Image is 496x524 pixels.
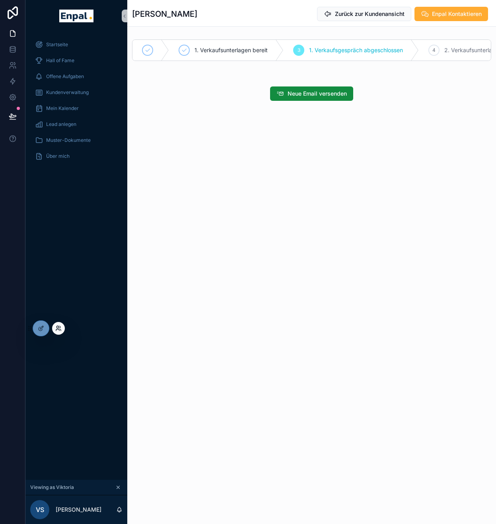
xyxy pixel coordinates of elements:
[432,10,482,18] span: Enpal Kontaktieren
[30,484,74,491] span: Viewing as Viktoria
[30,101,123,116] a: Mein Kalender
[132,8,197,20] h1: [PERSON_NAME]
[298,47,300,53] span: 3
[30,69,123,84] a: Offene Aufgaben
[30,117,123,131] a: Lead anlegen
[432,47,436,53] span: 4
[30,53,123,68] a: Hall of Fame
[46,41,68,48] span: Startseite
[46,137,91,143] span: Muster-Dokumente
[335,10,405,18] span: Zurück zur Kundenansicht
[317,7,411,21] button: Zurück zur Kundenansicht
[30,37,123,52] a: Startseite
[195,46,268,54] span: 1. Verkaufsunterlagen bereit
[414,7,488,21] button: Enpal Kontaktieren
[288,90,347,98] span: Neue Email versenden
[30,149,123,163] a: Über mich
[25,32,127,174] div: scrollable content
[56,506,101,514] p: [PERSON_NAME]
[59,10,93,22] img: App logo
[46,73,84,80] span: Offene Aufgaben
[30,133,123,147] a: Muster-Dokumente
[46,121,76,128] span: Lead anlegen
[30,85,123,100] a: Kundenverwaltung
[46,105,79,112] span: Mein Kalender
[46,89,89,96] span: Kundenverwaltung
[36,505,44,514] span: VS
[270,86,353,101] button: Neue Email versenden
[46,57,74,64] span: Hall of Fame
[46,153,70,159] span: Über mich
[309,46,403,54] span: 1. Verkaufsgespräch abgeschlossen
